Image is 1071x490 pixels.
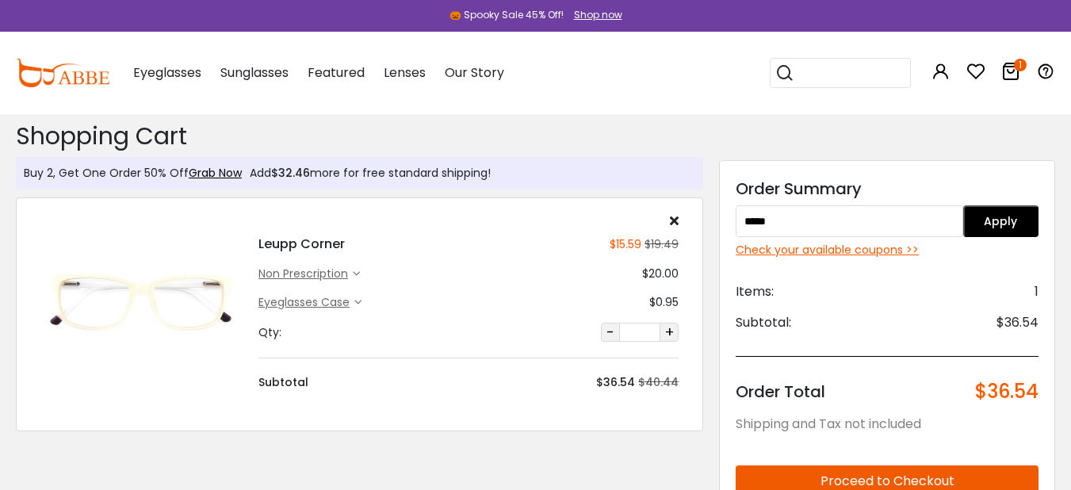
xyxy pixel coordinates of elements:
[271,165,310,181] span: $32.46
[641,236,679,253] div: $19.49
[384,63,426,82] span: Lenses
[596,374,635,391] div: $36.54
[660,323,679,342] button: +
[610,236,641,253] div: $15.59
[220,63,289,82] span: Sunglasses
[40,252,243,354] img: Leupp Corner
[1014,59,1027,71] i: 1
[736,242,1038,258] div: Check your available coupons >>
[449,8,564,22] div: 🎃 Spooky Sale 45% Off!
[601,323,620,342] button: -
[963,205,1038,237] button: Apply
[566,8,622,21] a: Shop now
[242,165,491,182] div: Add more for free standard shipping!
[189,165,242,181] a: Grab Now
[642,266,679,282] div: $20.00
[258,235,345,254] h4: Leupp Corner
[16,122,703,151] h2: Shopping Cart
[1001,65,1020,83] a: 1
[258,294,354,311] div: Eyeglasses Case
[258,266,353,282] div: non prescription
[308,63,365,82] span: Featured
[24,165,242,182] div: Buy 2, Get One Order 50% Off
[736,177,1038,201] div: Order Summary
[736,313,791,332] span: Subtotal:
[258,374,308,391] div: Subtotal
[736,282,774,301] span: Items:
[445,63,504,82] span: Our Story
[258,324,281,341] div: Qty:
[996,313,1038,332] span: $36.54
[1035,282,1038,301] span: 1
[649,294,679,311] div: $0.95
[975,381,1038,403] span: $36.54
[736,381,825,403] span: Order Total
[736,415,1038,434] div: Shipping and Tax not included
[574,8,622,22] div: Shop now
[133,63,201,82] span: Eyeglasses
[638,374,679,391] div: $40.44
[16,59,109,87] img: abbeglasses.com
